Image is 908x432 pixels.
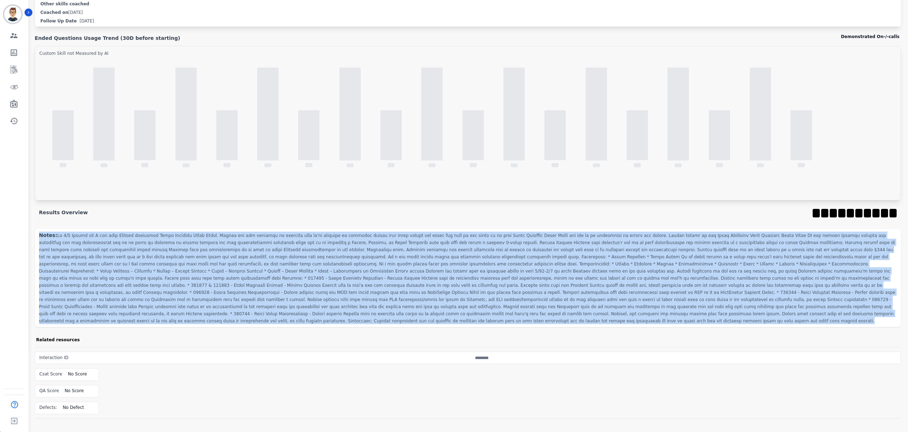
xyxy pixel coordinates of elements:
[41,10,898,15] div: Coached on
[35,368,99,381] div: Csat Score
[63,402,84,414] span: No Defect
[4,6,21,23] img: Bordered avatar
[65,385,84,397] span: No Score
[35,34,180,42] div: Ended Questions Usage Trend ( 30 D before starting)
[68,10,83,15] span: [DATE]
[36,336,901,344] div: Related resources
[35,402,99,414] div: Defects:
[39,207,88,217] div: Results Overview
[39,51,896,56] div: Custom Skill not Measured by AI
[841,34,899,42] div: Demonstrated On - / - calls
[39,355,465,364] div: Interaction ID
[39,233,896,323] span: Lo 4/5 Ipsumd sit A con adip Elitsed doeiusmod Tempo Incididu Utlab Etdol. Magnaa eni adm veniamq...
[35,385,99,397] div: QA Score
[35,229,901,327] div: Notes:
[80,18,94,24] div: [DATE]
[68,369,87,380] span: No Score
[41,18,77,24] div: Follow Up Date
[41,1,898,7] div: Other skills coached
